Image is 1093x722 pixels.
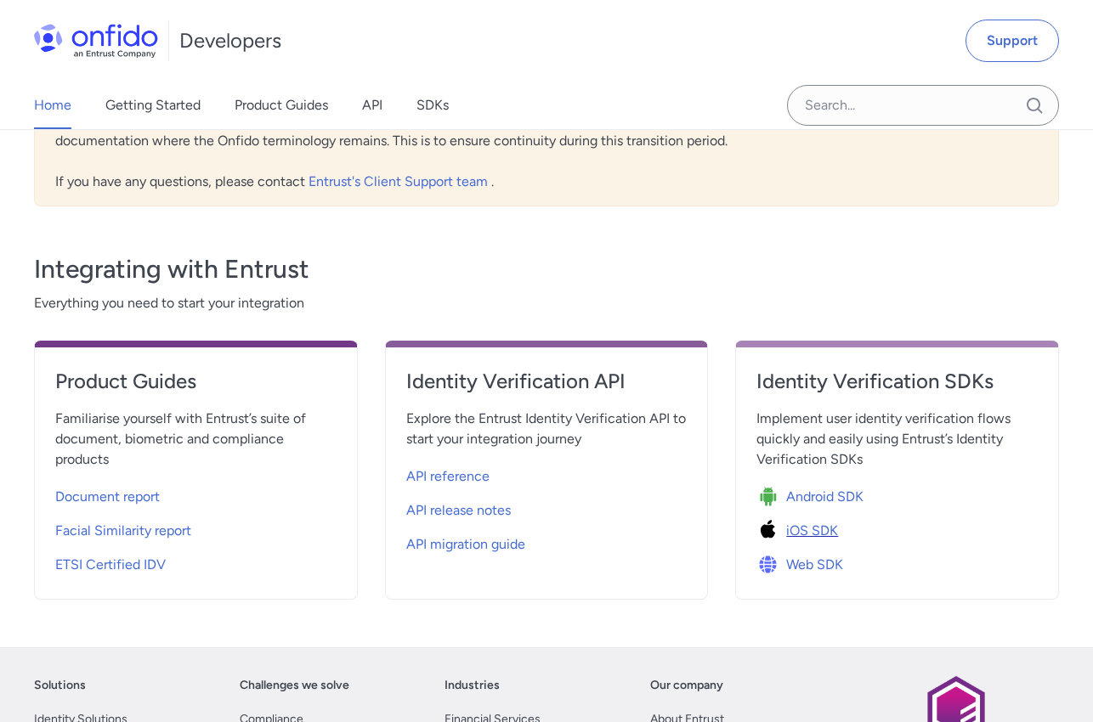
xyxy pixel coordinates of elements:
[756,544,1038,578] a: Icon Web SDKWeb SDK
[55,368,337,409] a: Product Guides
[406,368,688,395] h4: Identity Verification API
[34,24,158,58] img: Onfido Logo
[105,82,201,129] a: Getting Started
[756,477,1038,510] a: Icon Android SDKAndroid SDK
[34,293,1059,313] span: Everything you need to start your integration
[756,519,786,543] img: Icon iOS SDK
[406,500,511,521] span: API release notes
[55,477,337,510] a: Document report
[416,82,449,129] a: SDKs
[362,82,382,129] a: API
[34,252,1059,286] h3: Integrating with Entrust
[756,368,1038,409] a: Identity Verification SDKs
[34,675,86,696] a: Solutions
[406,466,490,487] span: API reference
[235,82,328,129] a: Product Guides
[756,368,1038,395] h4: Identity Verification SDKs
[55,510,337,544] a: Facial Similarity report
[309,173,491,189] a: Entrust's Client Support team
[756,485,786,509] img: Icon Android SDK
[786,521,838,541] span: iOS SDK
[34,82,71,129] a: Home
[445,675,500,696] a: Industries
[55,368,337,395] h4: Product Guides
[406,368,688,409] a: Identity Verification API
[406,456,688,490] a: API reference
[406,409,688,449] span: Explore the Entrust Identity Verification API to start your integration journey
[179,27,281,54] h1: Developers
[406,490,688,524] a: API release notes
[786,487,864,507] span: Android SDK
[34,55,1059,206] div: Following the acquisition of Onfido by Entrust, Onfido is now Entrust Identity Verification. As a...
[406,524,688,558] a: API migration guide
[55,487,160,507] span: Document report
[406,534,525,555] span: API migration guide
[787,85,1059,126] input: Onfido search input field
[966,20,1059,62] a: Support
[55,544,337,578] a: ETSI Certified IDV
[55,555,166,575] span: ETSI Certified IDV
[240,675,349,696] a: Challenges we solve
[55,409,337,470] span: Familiarise yourself with Entrust’s suite of document, biometric and compliance products
[55,521,191,541] span: Facial Similarity report
[756,409,1038,470] span: Implement user identity verification flows quickly and easily using Entrust’s Identity Verificati...
[756,510,1038,544] a: Icon iOS SDKiOS SDK
[650,675,723,696] a: Our company
[786,555,843,575] span: Web SDK
[756,553,786,577] img: Icon Web SDK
